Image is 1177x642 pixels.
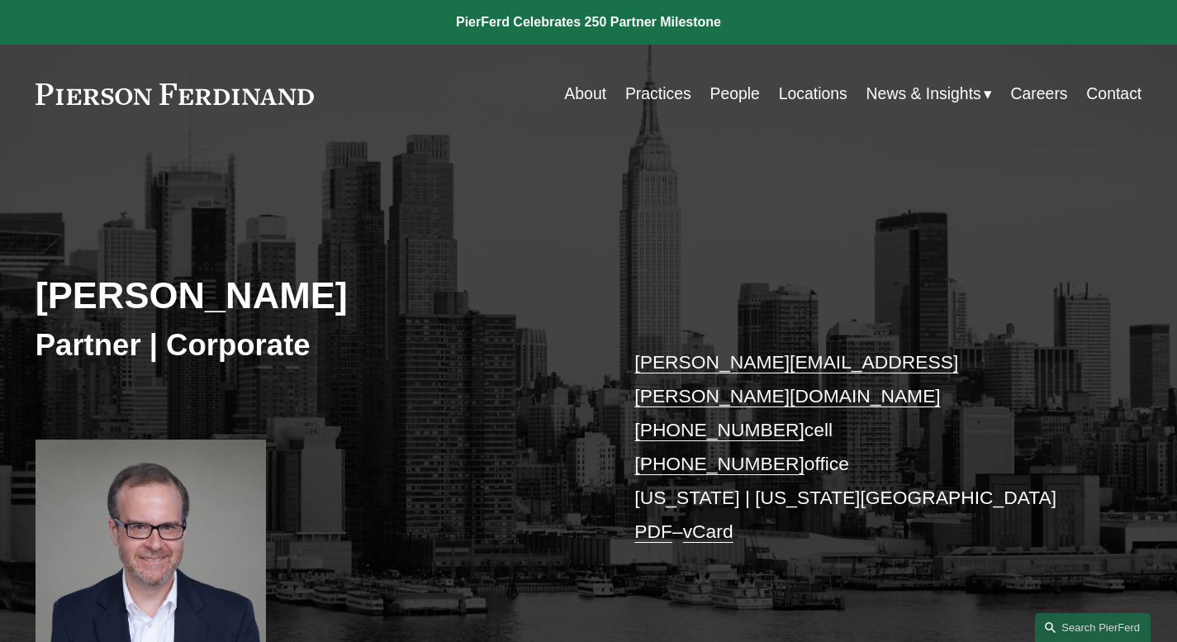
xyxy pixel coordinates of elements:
[683,521,733,542] a: vCard
[625,78,691,110] a: Practices
[36,326,589,364] h3: Partner | Corporate
[866,79,981,108] span: News & Insights
[634,345,1095,549] p: cell office [US_STATE] | [US_STATE][GEOGRAPHIC_DATA] –
[710,78,759,110] a: People
[634,419,804,440] a: [PHONE_NUMBER]
[779,78,847,110] a: Locations
[634,521,672,542] a: PDF
[36,273,589,319] h2: [PERSON_NAME]
[564,78,606,110] a: About
[634,453,804,474] a: [PHONE_NUMBER]
[1011,78,1068,110] a: Careers
[866,78,992,110] a: folder dropdown
[1035,613,1151,642] a: Search this site
[634,351,958,407] a: [PERSON_NAME][EMAIL_ADDRESS][PERSON_NAME][DOMAIN_NAME]
[1086,78,1141,110] a: Contact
